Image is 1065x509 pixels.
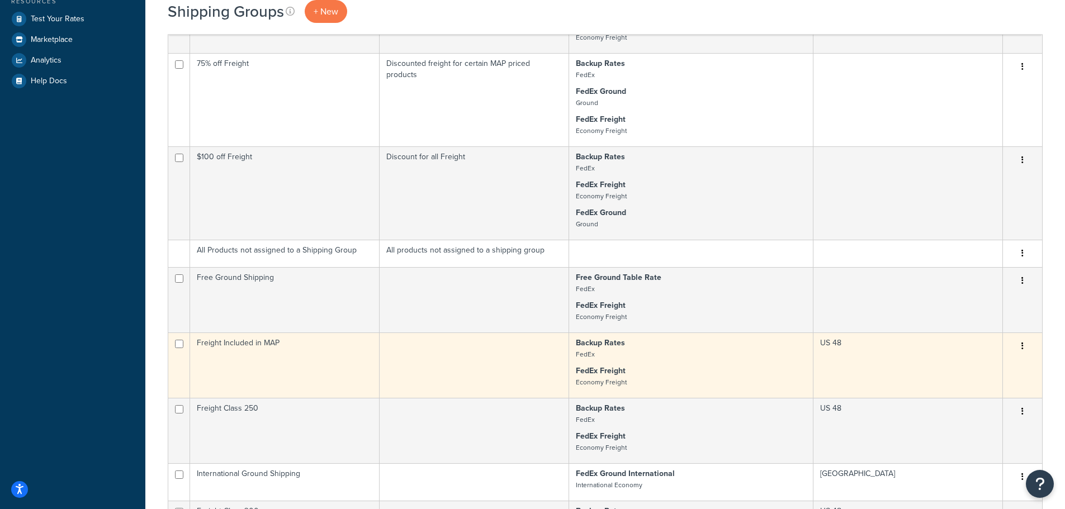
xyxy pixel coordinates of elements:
span: Help Docs [31,77,67,86]
small: Economy Freight [576,126,627,136]
span: Test Your Rates [31,15,84,24]
a: Help Docs [8,71,137,91]
strong: FedEx Ground [576,85,626,97]
strong: Backup Rates [576,151,625,163]
small: Economy Freight [576,191,627,201]
strong: FedEx Freight [576,179,626,191]
td: Free Ground Shipping [190,267,380,332]
small: Economy Freight [576,32,627,42]
td: $100 off Freight [190,146,380,240]
small: Economy Freight [576,443,627,453]
small: FedEx [576,163,595,173]
a: Marketplace [8,30,137,50]
strong: FedEx Freight [576,430,626,442]
a: Analytics [8,50,137,70]
small: FedEx [576,349,595,359]
strong: FedEx Freight [576,299,626,311]
small: FedEx [576,415,595,425]
span: Marketplace [31,35,73,45]
small: Ground [576,219,598,229]
small: FedEx [576,70,595,80]
strong: FedEx Ground International [576,468,675,479]
td: US 48 [813,398,1003,463]
small: Economy Freight [576,312,627,322]
td: International Ground Shipping [190,463,380,501]
strong: FedEx Freight [576,365,626,377]
strong: FedEx Freight [576,113,626,125]
td: All Products not assigned to a Shipping Group [190,240,380,267]
strong: Backup Rates [576,58,625,69]
td: US 48 [813,332,1003,398]
td: Freight Class 250 [190,398,380,463]
small: Ground [576,98,598,108]
small: Economy Freight [576,377,627,387]
strong: Backup Rates [576,402,625,414]
button: Open Resource Center [1026,470,1054,498]
h1: Shipping Groups [168,1,284,22]
span: + New [314,5,338,18]
a: Test Your Rates [8,9,137,29]
td: Freight Included in MAP [190,332,380,398]
td: All products not assigned to a shipping group [380,240,569,267]
td: 75% off Freight [190,53,380,146]
strong: Backup Rates [576,337,625,349]
small: International Economy [576,480,642,490]
small: FedEx [576,284,595,294]
td: Discount for all Freight [380,146,569,240]
td: Discounted freight for certain MAP priced products [380,53,569,146]
strong: FedEx Ground [576,207,626,218]
strong: Free Ground Table Rate [576,272,661,283]
td: [GEOGRAPHIC_DATA] [813,463,1003,501]
span: Analytics [31,56,61,65]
